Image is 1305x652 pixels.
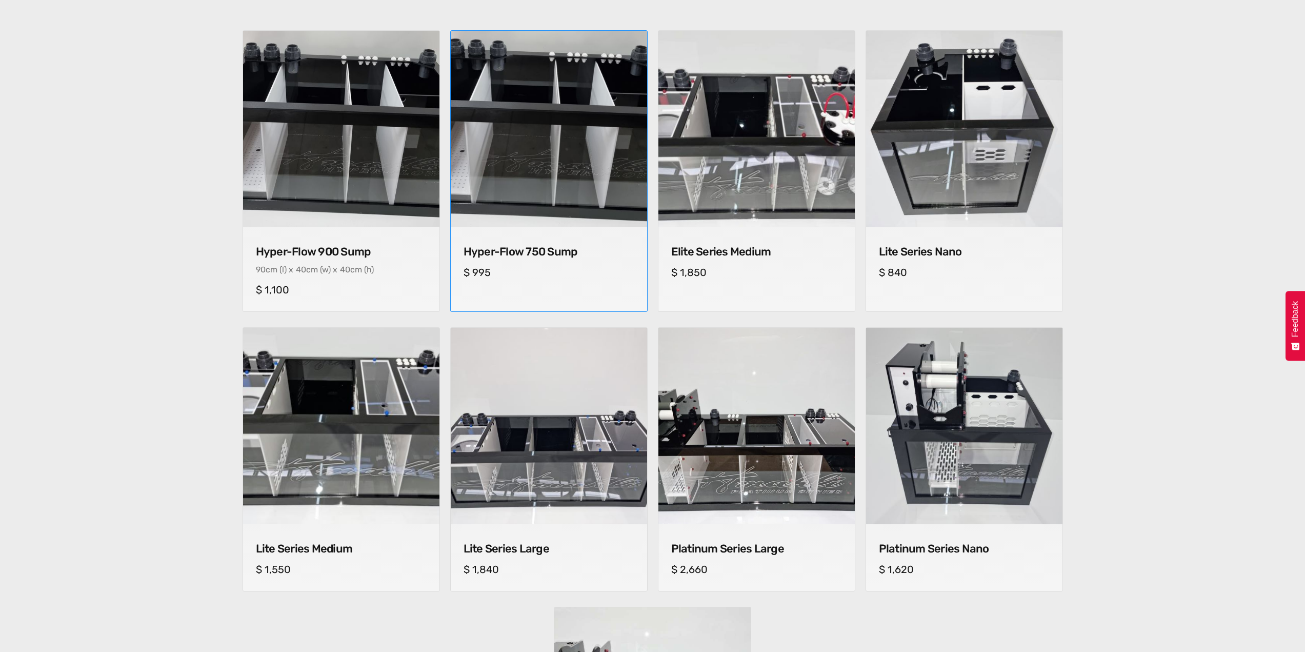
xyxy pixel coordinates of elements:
[296,265,306,274] div: 40
[879,563,1050,576] h5: $ 1,620
[866,327,1063,591] a: Platinum Series NanoPlatinum Series NanoPlatinum Series Nano$ 1,620
[266,265,293,274] div: cm (l) x
[256,563,427,576] h5: $ 1,550
[350,265,374,274] div: cm (h)
[671,266,842,279] h5: $ 1,850
[464,266,634,279] h5: $ 995
[306,265,337,274] div: cm (w) x
[243,327,440,591] a: Lite Series MediumLite Series MediumLite Series Medium$ 1,550
[866,328,1062,524] img: Platinum Series Nano
[879,266,1050,279] h5: $ 840
[879,542,1050,556] h4: Platinum Series Nano
[446,26,652,232] img: Hyper-Flow 750 Sump
[464,245,634,259] h4: Hyper-Flow 750 Sump
[1286,291,1305,361] button: Feedback - Show survey
[450,327,648,591] a: Lite Series LargeLite Series LargeLite Series Large$ 1,840
[866,30,1063,312] a: Lite Series NanoLite Series NanoLite Series Nano$ 840
[464,563,634,576] h5: $ 1,840
[658,30,855,312] a: Elite Series MediumElite Series MediumElite Series Medium$ 1,850
[671,563,842,576] h5: $ 2,660
[658,328,855,524] img: Platinum Series Large
[243,30,440,312] a: Hyper-Flow 900 Sump Hyper-Flow 900 Sump Hyper-Flow 900 Sump90cm (l) x40cm (w) x40cm (h)$ 1,100
[256,542,427,556] h4: Lite Series Medium
[1291,301,1300,337] span: Feedback
[340,265,350,274] div: 40
[879,245,1050,259] h4: Lite Series Nano
[671,542,842,556] h4: Platinum Series Large
[658,327,855,591] a: Platinum Series LargePlatinum Series LargePlatinum Series Large$ 2,660
[450,30,648,312] a: Hyper-Flow 750 Sump Hyper-Flow 750 Sump Hyper-Flow 750 Sump$ 995
[243,31,439,227] img: Hyper-Flow 900 Sump
[243,328,439,524] img: Lite Series Medium
[256,284,427,296] h5: $ 1,100
[451,328,647,524] img: Lite Series Large
[256,265,266,274] div: 90
[256,245,427,259] h4: Hyper-Flow 900 Sump
[464,542,634,556] h4: Lite Series Large
[866,31,1062,227] img: Lite Series Nano
[658,31,855,228] img: Elite Series Medium
[671,245,842,259] h4: Elite Series Medium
